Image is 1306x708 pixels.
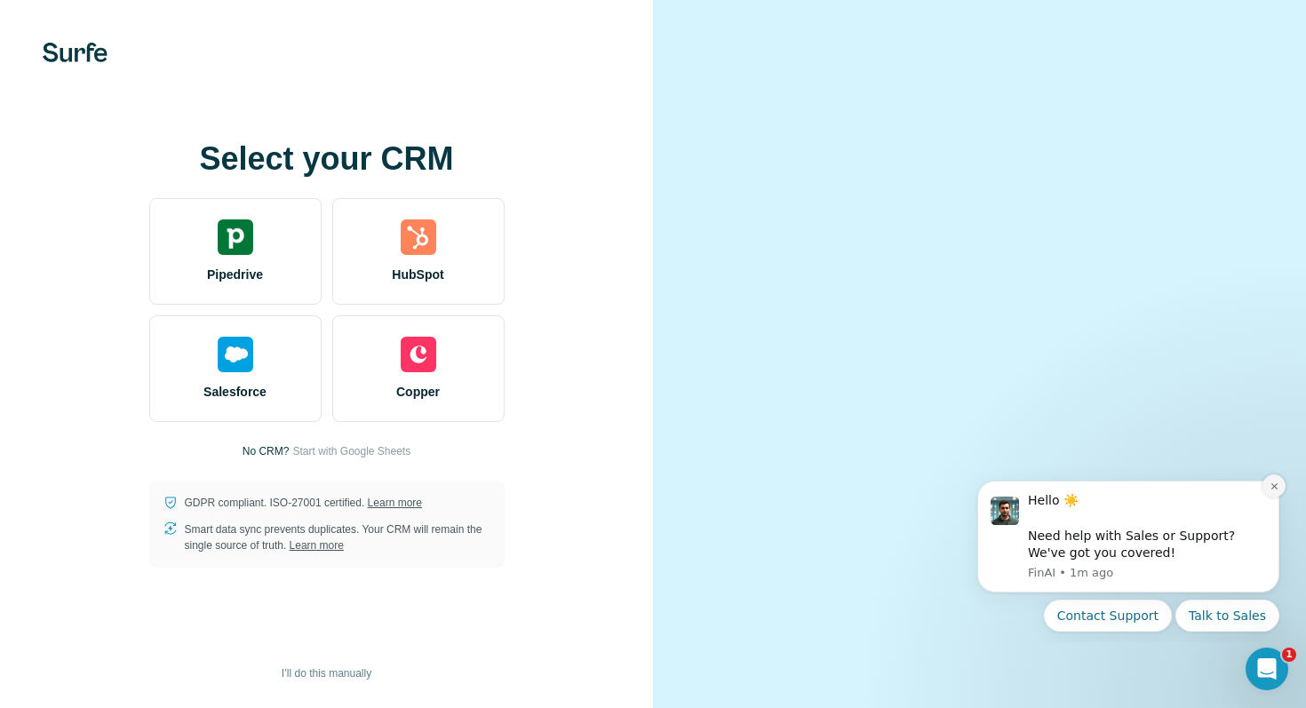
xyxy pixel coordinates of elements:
[401,337,436,372] img: copper's logo
[93,135,221,167] button: Quick reply: Contact Support
[1282,648,1296,662] span: 1
[1246,648,1288,690] iframe: Intercom live chat
[243,443,290,459] p: No CRM?
[292,443,410,459] button: Start with Google Sheets
[218,219,253,255] img: pipedrive's logo
[185,495,422,511] p: GDPR compliant. ISO-27001 certified.
[207,266,263,283] span: Pipedrive
[282,665,371,681] span: I’ll do this manually
[77,100,315,116] p: Message from FinAI, sent 1m ago
[203,383,267,401] span: Salesforce
[149,141,505,177] h1: Select your CRM
[392,266,443,283] span: HubSpot
[225,135,329,167] button: Quick reply: Talk to Sales
[368,497,422,509] a: Learn more
[312,10,335,33] button: Dismiss notification
[269,660,384,687] button: I’ll do this manually
[951,465,1306,642] iframe: Intercom notifications message
[43,43,108,62] img: Surfe's logo
[40,32,68,60] img: Profile image for FinAI
[77,28,315,97] div: Message content
[396,383,440,401] span: Copper
[77,28,315,97] div: Hello ☀️ ​ Need help with Sales or Support? We've got you covered!
[290,539,344,552] a: Learn more
[27,16,329,128] div: message notification from FinAI, 1m ago. Hello ☀️ ​ Need help with Sales or Support? We've got yo...
[218,337,253,372] img: salesforce's logo
[185,521,490,553] p: Smart data sync prevents duplicates. Your CRM will remain the single source of truth.
[401,219,436,255] img: hubspot's logo
[27,135,329,167] div: Quick reply options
